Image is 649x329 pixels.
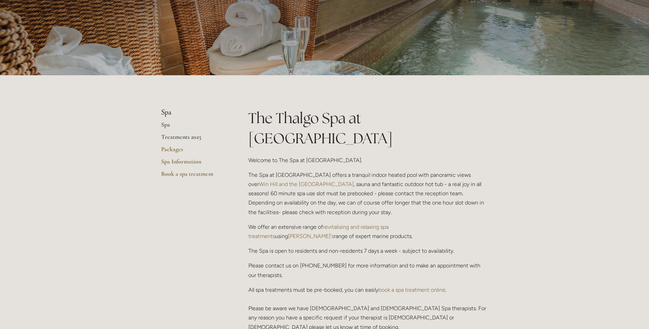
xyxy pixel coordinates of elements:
a: Spa [161,121,226,133]
a: Treatments 2025 [161,133,226,145]
p: The Spa at [GEOGRAPHIC_DATA] offers a tranquil indoor heated pool with panoramic views over , sau... [248,170,488,217]
p: Please contact us on [PHONE_NUMBER] for more information and to make an appointment with our ther... [248,261,488,279]
a: [PERSON_NAME]'s [288,233,334,239]
a: Spa Information [161,158,226,170]
p: Welcome to The Spa at [GEOGRAPHIC_DATA]. [248,156,488,165]
a: Packages [161,145,226,158]
a: Win Hill and the [GEOGRAPHIC_DATA] [259,181,354,187]
p: The Spa is open to residents and non-residents 7 days a week - subject to availability. [248,246,488,255]
li: Spa [161,108,226,117]
p: We offer an extensive range of using range of expert marine products. [248,222,488,241]
a: Book a spa treatment [161,170,226,182]
a: book a spa treatment online [378,287,445,293]
h1: The Thalgo Spa at [GEOGRAPHIC_DATA] [248,108,488,148]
